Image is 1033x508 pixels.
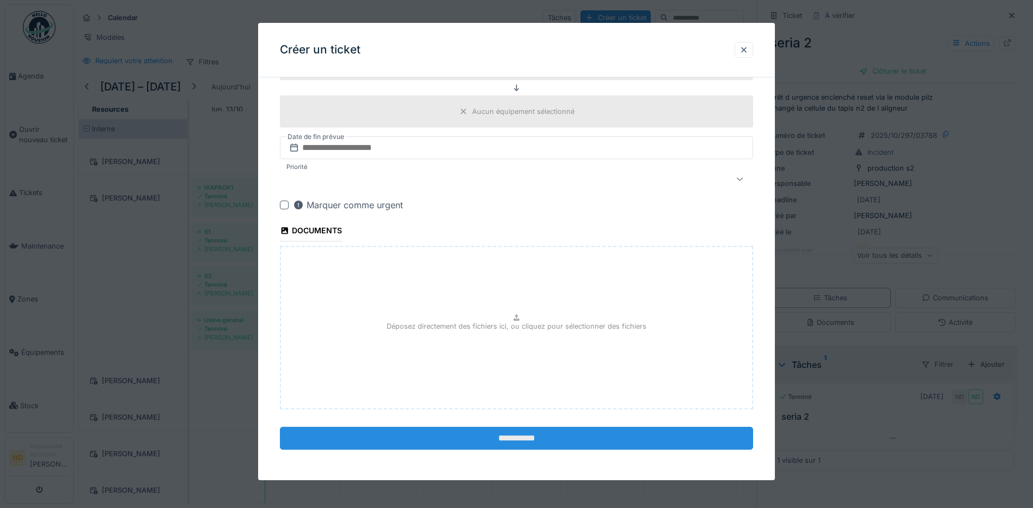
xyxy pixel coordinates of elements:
[284,162,310,172] label: Priorité
[387,321,646,331] p: Déposez directement des fichiers ici, ou cliquez pour sélectionner des fichiers
[280,43,360,57] h3: Créer un ticket
[286,131,345,143] label: Date de fin prévue
[472,106,574,117] div: Aucun équipement sélectionné
[280,222,342,241] div: Documents
[293,198,403,211] div: Marquer comme urgent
